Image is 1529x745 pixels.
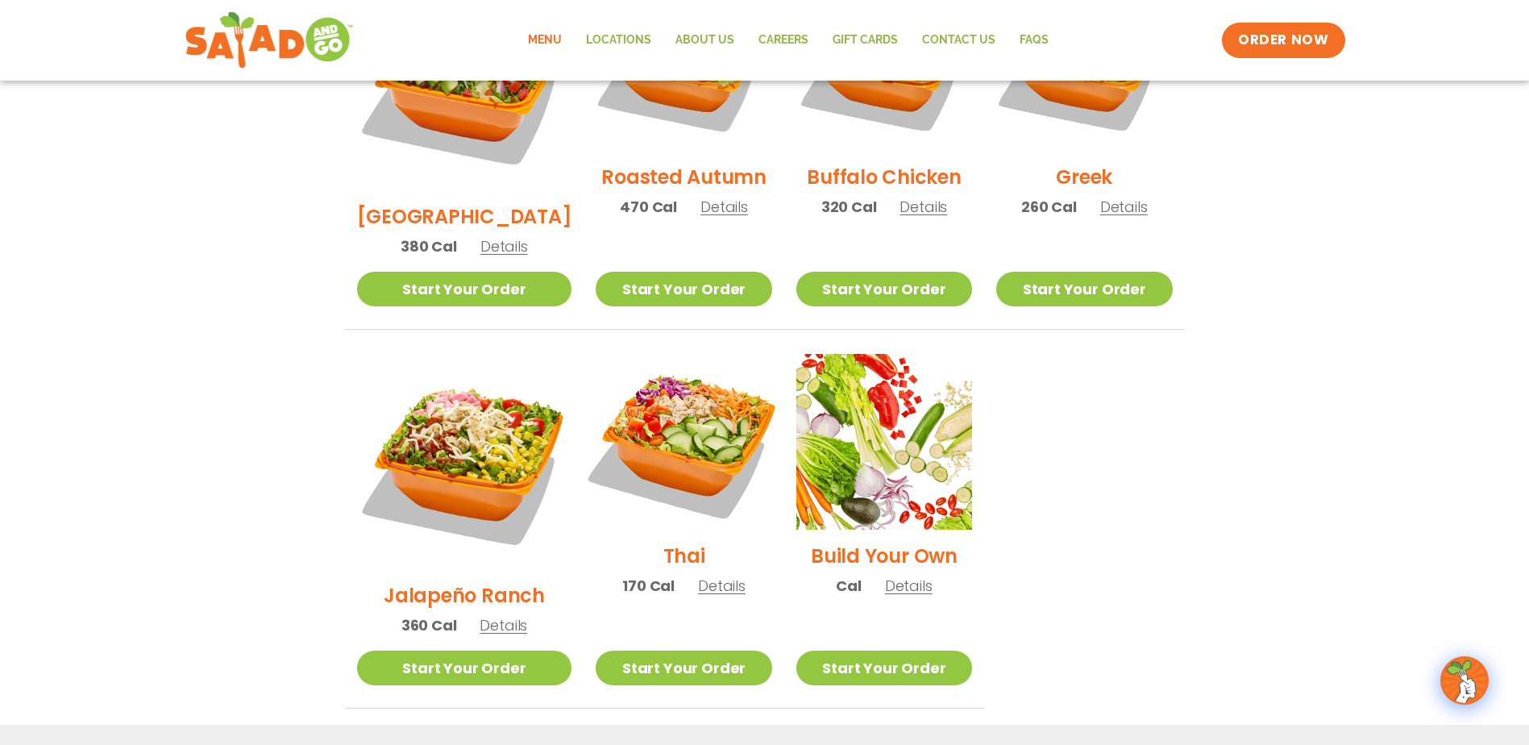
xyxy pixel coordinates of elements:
span: 380 Cal [401,235,457,257]
h2: [GEOGRAPHIC_DATA] [357,202,572,231]
a: Start Your Order [796,272,972,306]
a: Contact Us [910,22,1008,59]
img: new-SAG-logo-768×292 [185,8,355,73]
a: Menu [516,22,574,59]
h2: Jalapeño Ranch [384,581,545,610]
span: Details [480,615,527,635]
a: GIFT CARDS [821,22,910,59]
span: ORDER NOW [1238,31,1328,50]
a: Start Your Order [596,272,771,306]
span: Details [480,236,528,256]
h2: Buffalo Chicken [807,163,961,191]
h2: Greek [1056,163,1112,191]
img: Product photo for Jalapeño Ranch Salad [357,354,572,569]
a: Start Your Order [996,272,1172,306]
img: wpChatIcon [1442,658,1487,703]
span: Details [698,576,746,596]
span: Cal [836,575,861,597]
span: Details [700,197,748,217]
img: Product photo for Thai Salad [580,339,787,545]
h2: Thai [663,542,705,570]
h2: Build Your Own [811,542,958,570]
a: Locations [574,22,663,59]
a: About Us [663,22,746,59]
a: ORDER NOW [1222,23,1344,58]
a: Start Your Order [596,651,771,685]
span: 170 Cal [622,575,675,597]
img: Product photo for Build Your Own [796,354,972,530]
a: Start Your Order [357,272,572,306]
span: 470 Cal [620,196,677,218]
h2: Roasted Autumn [601,163,767,191]
span: 360 Cal [401,614,457,636]
a: Start Your Order [357,651,572,685]
nav: Menu [516,22,1061,59]
span: Details [885,576,933,596]
a: FAQs [1008,22,1061,59]
a: Careers [746,22,821,59]
span: 320 Cal [821,196,877,218]
a: Start Your Order [796,651,972,685]
span: 260 Cal [1021,196,1077,218]
span: Details [900,197,947,217]
span: Details [1100,197,1148,217]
